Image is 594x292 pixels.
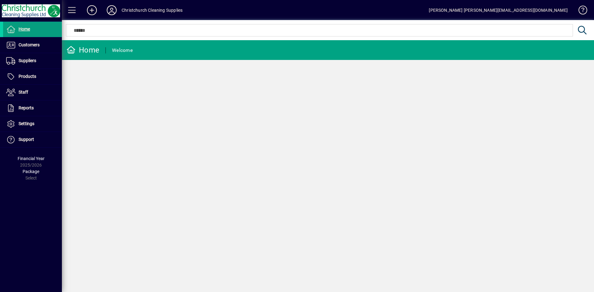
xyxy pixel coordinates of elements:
[18,156,45,161] span: Financial Year
[67,45,99,55] div: Home
[19,121,34,126] span: Settings
[19,90,28,95] span: Staff
[3,69,62,84] a: Products
[82,5,102,16] button: Add
[19,74,36,79] span: Products
[122,5,183,15] div: Christchurch Cleaning Supplies
[19,27,30,32] span: Home
[19,58,36,63] span: Suppliers
[23,169,39,174] span: Package
[3,100,62,116] a: Reports
[19,42,40,47] span: Customers
[429,5,568,15] div: [PERSON_NAME] [PERSON_NAME][EMAIL_ADDRESS][DOMAIN_NAME]
[102,5,122,16] button: Profile
[3,37,62,53] a: Customers
[19,137,34,142] span: Support
[19,105,34,110] span: Reports
[3,132,62,147] a: Support
[3,53,62,69] a: Suppliers
[3,85,62,100] a: Staff
[574,1,586,21] a: Knowledge Base
[3,116,62,132] a: Settings
[112,45,133,55] div: Welcome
